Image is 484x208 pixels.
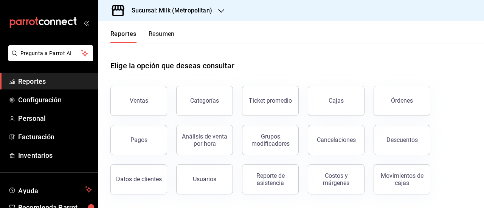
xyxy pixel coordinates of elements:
[247,133,294,147] div: Grupos modificadores
[181,133,228,147] div: Análisis de venta por hora
[20,49,81,57] span: Pregunta a Parrot AI
[374,164,430,194] button: Movimientos de cajas
[242,164,299,194] button: Reporte de asistencia
[5,55,93,63] a: Pregunta a Parrot AI
[18,95,92,105] span: Configuración
[313,172,360,186] div: Costos y márgenes
[110,86,167,116] button: Ventas
[176,164,233,194] button: Usuarios
[149,30,175,43] button: Resumen
[116,176,162,183] div: Datos de clientes
[308,125,365,155] button: Cancelaciones
[374,86,430,116] button: Órdenes
[130,97,148,104] div: Ventas
[190,97,219,104] div: Categorías
[176,125,233,155] button: Análisis de venta por hora
[18,76,92,86] span: Reportes
[176,86,233,116] button: Categorías
[83,20,89,26] button: open_drawer_menu
[391,97,413,104] div: Órdenes
[110,30,137,43] button: Reportes
[249,97,292,104] div: Ticket promedio
[247,172,294,186] div: Reporte de asistencia
[110,60,234,71] h1: Elige la opción que deseas consultar
[110,125,167,155] button: Pagos
[193,176,216,183] div: Usuarios
[18,185,82,194] span: Ayuda
[110,30,175,43] div: navigation tabs
[242,86,299,116] button: Ticket promedio
[308,86,365,116] a: Cajas
[126,6,212,15] h3: Sucursal: Milk (Metropolitan)
[242,125,299,155] button: Grupos modificadores
[110,164,167,194] button: Datos de clientes
[18,113,92,123] span: Personal
[317,136,356,143] div: Cancelaciones
[8,45,93,61] button: Pregunta a Parrot AI
[18,132,92,142] span: Facturación
[386,136,418,143] div: Descuentos
[308,164,365,194] button: Costos y márgenes
[374,125,430,155] button: Descuentos
[130,136,147,143] div: Pagos
[379,172,425,186] div: Movimientos de cajas
[18,150,92,160] span: Inventarios
[329,96,344,105] div: Cajas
